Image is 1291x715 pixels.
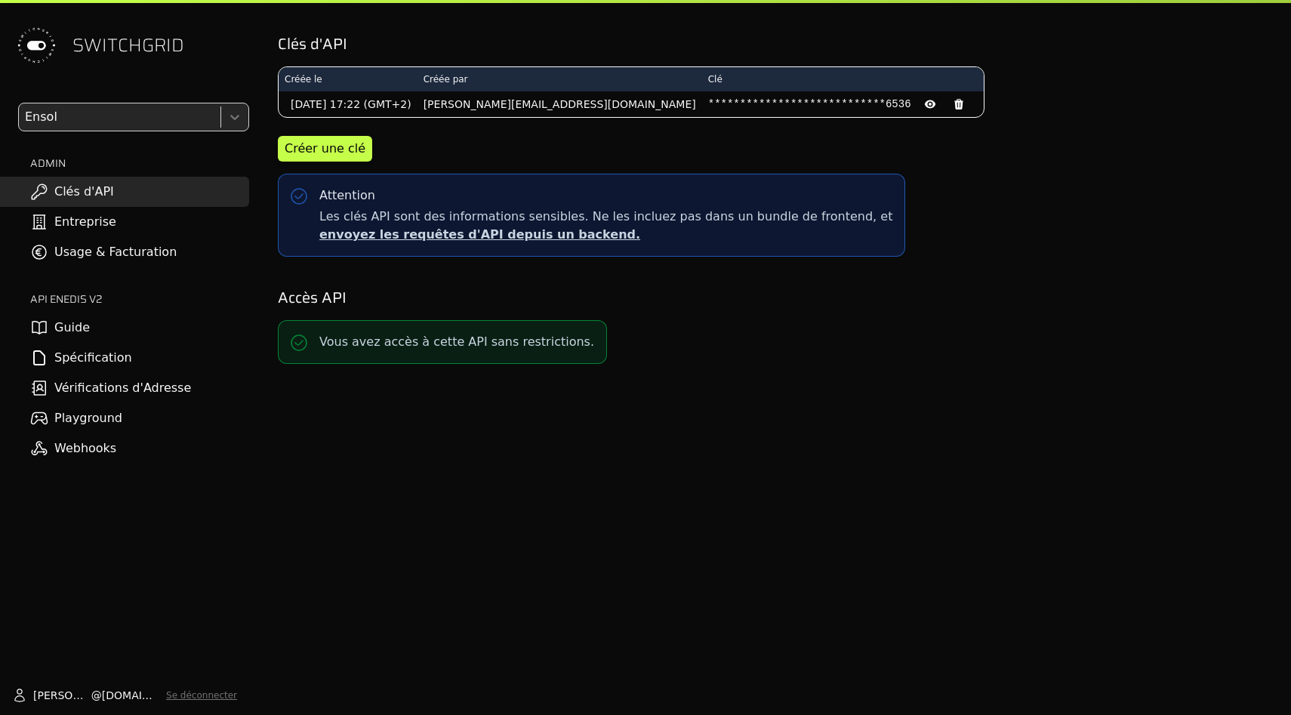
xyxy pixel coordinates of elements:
[278,136,372,162] button: Créer une clé
[319,226,892,244] p: envoyez les requêtes d'API depuis un backend.
[285,140,365,158] div: Créer une clé
[33,688,91,703] span: [PERSON_NAME]
[30,291,249,307] h2: API ENEDIS v2
[319,333,594,351] p: Vous avez accès à cette API sans restrictions.
[12,21,60,69] img: Switchgrid Logo
[279,91,417,117] td: [DATE] 17:22 (GMT+2)
[417,67,702,91] th: Créée par
[319,186,375,205] div: Attention
[279,67,417,91] th: Créée le
[702,67,984,91] th: Clé
[417,91,702,117] td: [PERSON_NAME][EMAIL_ADDRESS][DOMAIN_NAME]
[278,33,1270,54] h2: Clés d'API
[72,33,184,57] span: SWITCHGRID
[278,287,1270,308] h2: Accès API
[30,156,249,171] h2: ADMIN
[102,688,160,703] span: [DOMAIN_NAME]
[166,689,237,701] button: Se déconnecter
[319,208,892,244] span: Les clés API sont des informations sensibles. Ne les incluez pas dans un bundle de frontend, et
[91,688,102,703] span: @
